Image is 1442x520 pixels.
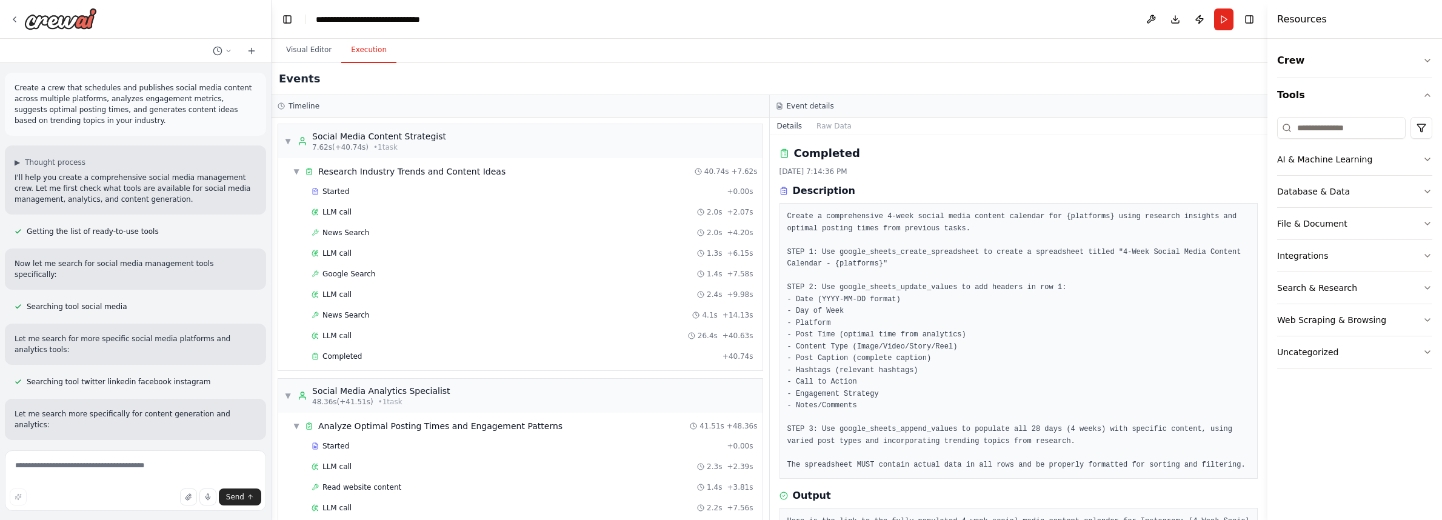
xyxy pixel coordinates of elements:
span: ▼ [293,167,300,176]
button: Database & Data [1277,176,1432,207]
span: 41.51s [699,421,724,431]
span: Thought process [25,158,85,167]
button: Crew [1277,44,1432,78]
div: AI & Machine Learning [1277,153,1372,165]
span: 40.74s [704,167,729,176]
span: + 48.36s [727,421,758,431]
h3: Output [793,488,831,503]
button: ▶Thought process [15,158,85,167]
div: Uncategorized [1277,346,1338,358]
p: Now let me search for social media management tools specifically: [15,258,256,280]
span: + 7.56s [727,503,753,513]
button: Start a new chat [242,44,261,58]
button: Click to speak your automation idea [199,488,216,505]
span: + 7.58s [727,269,753,279]
span: + 40.74s [723,352,753,361]
img: Logo [24,8,97,30]
span: LLM call [322,462,352,472]
span: 7.62s (+40.74s) [312,142,369,152]
span: 4.1s [702,310,717,320]
nav: breadcrumb [316,13,420,25]
h4: Resources [1277,12,1327,27]
span: Completed [322,352,362,361]
span: Research Industry Trends and Content Ideas [318,165,506,178]
div: Integrations [1277,250,1328,262]
div: Social Media Analytics Specialist [312,385,450,397]
span: + 14.13s [723,310,753,320]
span: Started [322,441,349,451]
span: + 0.00s [727,187,753,196]
button: Send [219,488,261,505]
div: Tools [1277,112,1432,378]
span: LLM call [322,331,352,341]
span: + 2.07s [727,207,753,217]
span: Google Search [322,269,375,279]
button: AI & Machine Learning [1277,144,1432,175]
span: 1.3s [707,248,722,258]
button: Visual Editor [276,38,341,63]
button: Integrations [1277,240,1432,272]
span: + 4.20s [727,228,753,238]
button: Hide left sidebar [279,11,296,28]
h3: Event details [787,101,834,111]
span: • 1 task [378,397,402,407]
span: 2.3s [707,462,722,472]
pre: Create a comprehensive 4-week social media content calendar for {platforms} using research insigh... [787,211,1250,471]
span: + 3.81s [727,482,753,492]
p: Create a crew that schedules and publishes social media content across multiple platforms, analyz... [15,82,256,126]
button: Execution [341,38,396,63]
button: Search & Research [1277,272,1432,304]
span: 1.4s [707,269,722,279]
span: LLM call [322,207,352,217]
div: Web Scraping & Browsing [1277,314,1386,326]
span: Analyze Optimal Posting Times and Engagement Patterns [318,420,562,432]
button: Upload files [180,488,197,505]
span: News Search [322,228,369,238]
span: Send [226,492,244,502]
button: Raw Data [809,118,859,135]
span: 2.0s [707,207,722,217]
span: + 40.63s [723,331,753,341]
span: LLM call [322,290,352,299]
button: Hide right sidebar [1241,11,1258,28]
span: + 7.62s [731,167,757,176]
span: 2.4s [707,290,722,299]
div: Social Media Content Strategist [312,130,446,142]
span: ▶ [15,158,20,167]
span: Read website content [322,482,401,492]
p: Let me search more specifically for content generation and analytics: [15,408,256,430]
span: Searching tool twitter linkedin facebook instagram [27,377,211,387]
span: ▼ [284,136,292,146]
span: LLM call [322,248,352,258]
span: 2.0s [707,228,722,238]
button: File & Document [1277,208,1432,239]
span: Searching tool social media [27,302,127,312]
button: Web Scraping & Browsing [1277,304,1432,336]
span: 26.4s [698,331,718,341]
button: Uncategorized [1277,336,1432,368]
div: Search & Research [1277,282,1357,294]
span: 2.2s [707,503,722,513]
span: News Search [322,310,369,320]
h2: Events [279,70,320,87]
div: File & Document [1277,218,1347,230]
span: + 6.15s [727,248,753,258]
div: [DATE] 7:14:36 PM [779,167,1258,176]
div: Database & Data [1277,185,1350,198]
span: Getting the list of ready-to-use tools [27,227,159,236]
p: I'll help you create a comprehensive social media management crew. Let me first check what tools ... [15,172,256,205]
h3: Timeline [289,101,319,111]
span: Started [322,187,349,196]
span: ▼ [284,391,292,401]
span: ▼ [293,421,300,431]
button: Tools [1277,78,1432,112]
h3: Description [793,184,855,198]
span: + 9.98s [727,290,753,299]
span: LLM call [322,503,352,513]
span: • 1 task [373,142,398,152]
button: Improve this prompt [10,488,27,505]
h2: Completed [794,145,860,162]
span: + 2.39s [727,462,753,472]
button: Details [770,118,810,135]
span: 1.4s [707,482,722,492]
